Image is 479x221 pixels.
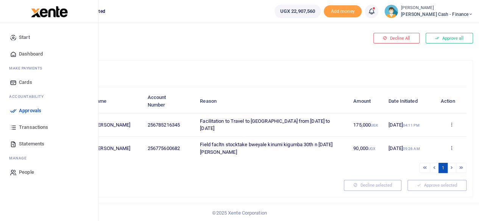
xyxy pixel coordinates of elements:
span: Approvals [19,107,41,114]
span: People [19,168,34,176]
button: Decline All [373,33,420,43]
span: Dashboard [19,50,43,58]
small: UGX [368,147,375,151]
a: Approvals [6,102,92,119]
span: countability [15,94,44,99]
td: 256785216345 [144,113,196,137]
th: Action: activate to sort column ascending [436,90,467,113]
a: 1 [438,163,448,173]
a: Start [6,29,92,46]
li: M [6,62,92,74]
a: Transactions [6,119,92,136]
td: 90,000 [349,137,384,160]
a: Add money [324,8,362,14]
a: Cards [6,74,92,91]
a: Back to categories [27,37,323,50]
span: Cards [19,79,32,86]
td: 256775600682 [144,137,196,160]
small: 09:26 AM [403,147,420,151]
td: [PERSON_NAME] [89,137,144,160]
small: 04:11 PM [403,123,420,127]
th: Date Initiated: activate to sort column ascending [384,90,436,113]
th: Account Number: activate to sort column ascending [144,90,196,113]
th: Reason: activate to sort column ascending [196,90,349,113]
span: Start [19,34,30,41]
td: Facilitation to Travel to [GEOGRAPHIC_DATA] from [DATE] to [DATE] [196,113,349,137]
a: logo-small logo-large logo-large [30,8,68,14]
span: Statements [19,140,44,148]
td: 175,000 [349,113,384,137]
li: M [6,152,92,164]
a: UGX 22,907,560 [275,5,321,18]
span: [PERSON_NAME] Cash - Finance [401,11,473,18]
span: UGX 22,907,560 [280,8,315,15]
span: anage [13,155,27,161]
h4: Pending your approval [29,26,323,34]
span: Add money [324,5,362,18]
td: Field facltn stocktake bweyale kinumi kigumba 30th n [DATE] [PERSON_NAME] [196,137,349,160]
th: Amount: activate to sort column ascending [349,90,384,113]
td: [DATE] [384,137,436,160]
li: Ac [6,91,92,102]
small: UGX [371,123,378,127]
span: Transactions [19,124,48,131]
li: Toup your wallet [324,5,362,18]
div: Showing 1 to 2 of 2 entries [35,162,248,174]
img: profile-user [384,5,398,18]
img: logo-large [31,6,68,17]
a: profile-user [PERSON_NAME] [PERSON_NAME] Cash - Finance [384,5,473,18]
td: [DATE] [384,113,436,137]
small: [PERSON_NAME] [401,5,473,11]
a: Statements [6,136,92,152]
td: [PERSON_NAME] [89,113,144,137]
button: Approve all [426,33,473,43]
a: People [6,164,92,181]
h4: Mobile Money [35,66,467,75]
span: ake Payments [13,65,42,71]
th: Name: activate to sort column ascending [89,90,144,113]
a: Dashboard [6,46,92,62]
li: Wallet ballance [271,5,324,18]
